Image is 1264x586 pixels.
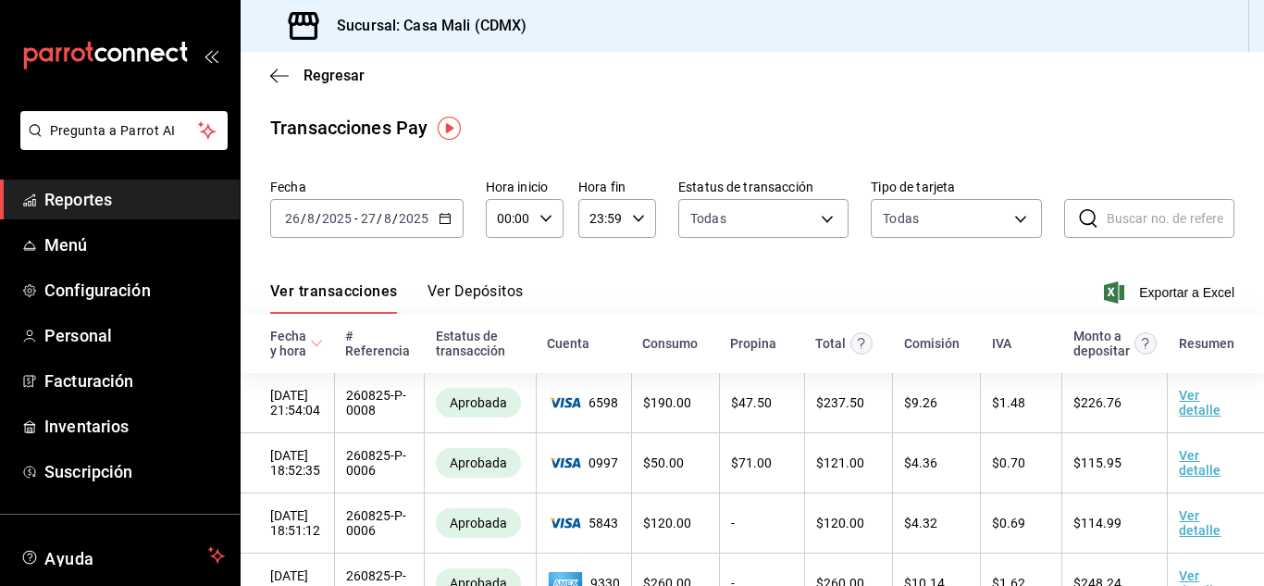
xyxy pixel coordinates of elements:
[270,329,323,358] span: Fecha y hora
[334,493,425,554] td: 260825-P-0006
[306,211,316,226] input: --
[436,508,521,538] div: Transacciones cobradas de manera exitosa.
[1134,332,1157,355] svg: Este es el monto resultante del total pagado menos comisión e IVA. Esta será la parte que se depo...
[13,134,228,154] a: Pregunta a Parrot AI
[301,211,306,226] span: /
[241,493,334,554] td: [DATE] 18:51:12
[334,373,425,433] td: 260825-P-0008
[377,211,382,226] span: /
[270,282,398,314] button: Ver transacciones
[354,211,358,226] span: -
[442,395,514,410] span: Aprobada
[486,181,564,193] label: Hora inicio
[1073,516,1121,530] span: $ 114.99
[730,336,776,351] div: Propina
[871,181,1041,193] label: Tipo de tarjeta
[1073,329,1130,358] div: Monto a depositar
[547,336,589,351] div: Cuenta
[548,395,620,410] span: 6598
[1073,455,1121,470] span: $ 115.95
[904,336,960,351] div: Comisión
[270,282,524,314] div: navigation tabs
[992,455,1025,470] span: $ 0.70
[44,232,225,257] span: Menú
[1108,281,1234,304] button: Exportar a Excel
[44,459,225,484] span: Suscripción
[270,329,306,358] div: Fecha y hora
[731,395,772,410] span: $ 47.50
[438,117,461,140] img: Tooltip marker
[904,395,937,410] span: $ 9.26
[1179,448,1221,478] a: Ver detalle
[904,455,937,470] span: $ 4.36
[992,516,1025,530] span: $ 0.69
[44,278,225,303] span: Configuración
[850,332,873,355] svg: Este monto equivale al total pagado por el comensal antes de aplicar Comisión e IVA.
[284,211,301,226] input: --
[204,48,218,63] button: open_drawer_menu
[270,67,365,84] button: Regresar
[719,493,804,554] td: -
[360,211,377,226] input: --
[690,209,726,228] span: Todas
[1073,395,1121,410] span: $ 226.76
[1179,508,1221,538] a: Ver detalle
[322,15,527,37] h3: Sucursal: Casa Mali (CDMX)
[992,336,1011,351] div: IVA
[50,121,199,141] span: Pregunta a Parrot AI
[442,455,514,470] span: Aprobada
[643,455,684,470] span: $ 50.00
[321,211,353,226] input: ----
[44,544,201,567] span: Ayuda
[731,455,772,470] span: $ 71.00
[241,373,334,433] td: [DATE] 21:54:04
[398,211,429,226] input: ----
[578,181,656,193] label: Hora fin
[678,181,849,193] label: Estatus de transacción
[428,282,524,314] button: Ver Depósitos
[904,516,937,530] span: $ 4.32
[44,414,225,439] span: Inventarios
[436,329,525,358] div: Estatus de transacción
[270,181,464,193] label: Fecha
[316,211,321,226] span: /
[1107,200,1234,237] input: Buscar no. de referencia
[815,336,846,351] div: Total
[334,433,425,493] td: 260825-P-0006
[383,211,392,226] input: --
[392,211,398,226] span: /
[643,395,691,410] span: $ 190.00
[816,455,864,470] span: $ 121.00
[643,516,691,530] span: $ 120.00
[548,455,620,470] span: 0997
[44,323,225,348] span: Personal
[304,67,365,84] span: Regresar
[992,395,1025,410] span: $ 1.48
[642,336,698,351] div: Consumo
[816,516,864,530] span: $ 120.00
[44,368,225,393] span: Facturación
[44,187,225,212] span: Reportes
[548,516,620,530] span: 5843
[20,111,228,150] button: Pregunta a Parrot AI
[442,516,514,530] span: Aprobada
[1179,336,1234,351] div: Resumen
[883,209,919,228] div: Todas
[270,114,428,142] div: Transacciones Pay
[436,388,521,418] div: Transacciones cobradas de manera exitosa.
[1179,388,1221,418] a: Ver detalle
[436,448,521,478] div: Transacciones cobradas de manera exitosa.
[241,433,334,493] td: [DATE] 18:52:35
[345,329,414,358] div: # Referencia
[816,395,864,410] span: $ 237.50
